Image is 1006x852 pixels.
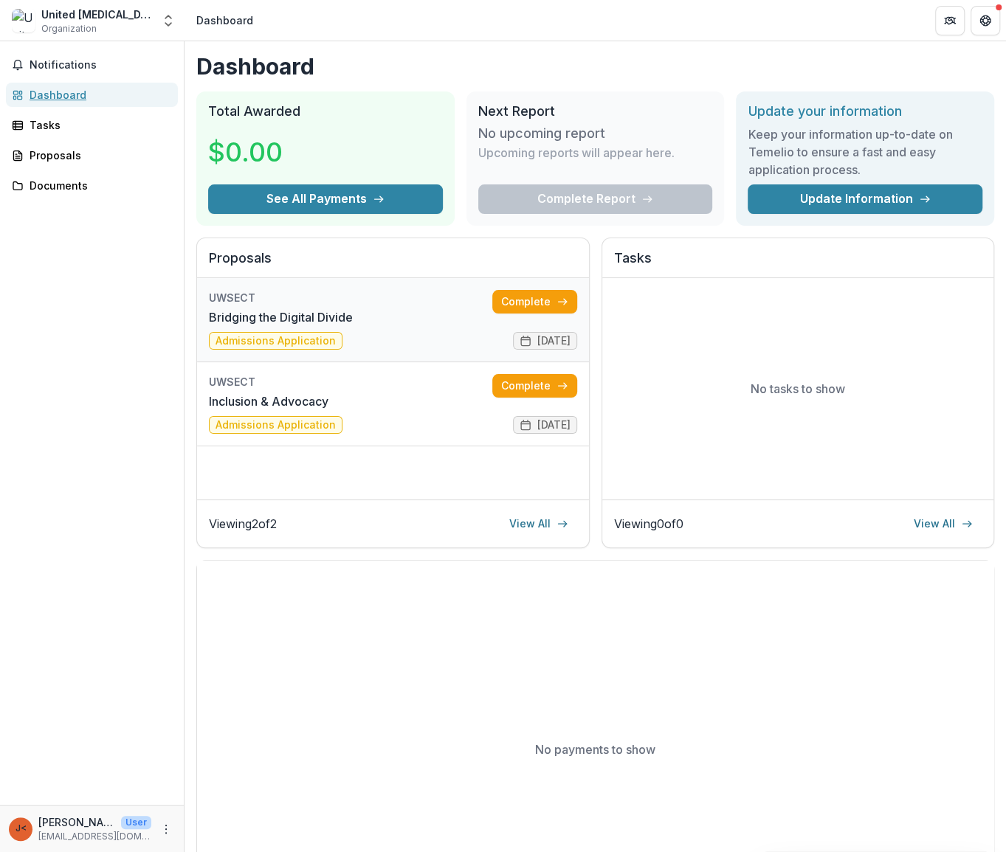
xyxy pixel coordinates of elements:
a: Proposals [6,143,178,167]
span: Notifications [30,59,172,72]
div: Documents [30,178,166,193]
button: See All Payments [208,184,443,214]
p: User [121,816,151,829]
a: Bridging the Digital Divide [209,308,353,326]
a: Complete [492,374,577,398]
h2: Total Awarded [208,103,443,120]
p: [PERSON_NAME] <[EMAIL_ADDRESS][DOMAIN_NAME]> <[EMAIL_ADDRESS][DOMAIN_NAME]> [38,814,115,830]
span: Organization [41,22,97,35]
h3: Keep your information up-to-date on Temelio to ensure a fast and easy application process. [748,125,982,179]
h2: Proposals [209,250,577,278]
a: Complete [492,290,577,314]
h3: $0.00 [208,132,319,172]
button: Open entity switcher [158,6,179,35]
div: Proposals [30,148,166,163]
h3: No upcoming report [478,125,605,142]
a: Dashboard [6,83,178,107]
div: Tasks [30,117,166,133]
h2: Next Report [478,103,713,120]
a: View All [905,512,982,536]
p: No tasks to show [751,380,845,398]
div: Dashboard [196,13,253,28]
a: Documents [6,173,178,198]
p: Upcoming reports will appear here. [478,144,675,162]
button: More [157,820,175,838]
a: Tasks [6,113,178,137]
h2: Tasks [614,250,982,278]
p: Viewing 0 of 0 [614,515,683,533]
p: [EMAIL_ADDRESS][DOMAIN_NAME] [38,830,151,843]
button: Notifications [6,53,178,77]
nav: breadcrumb [190,10,259,31]
div: Dashboard [30,87,166,103]
img: United Cerebral Palsy Association of Eastern Connecticut Inc. [12,9,35,32]
h1: Dashboard [196,53,994,80]
a: View All [500,512,577,536]
button: Partners [935,6,965,35]
a: Update Information [748,184,982,214]
div: United [MEDICAL_DATA] Association of Eastern [US_STATE] Inc. [41,7,152,22]
button: Get Help [971,6,1000,35]
div: Joanna Marrero <grants@ucpect.org> <grants@ucpect.org> [15,824,27,834]
p: Viewing 2 of 2 [209,515,277,533]
h2: Update your information [748,103,982,120]
a: Inclusion & Advocacy [209,392,328,410]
